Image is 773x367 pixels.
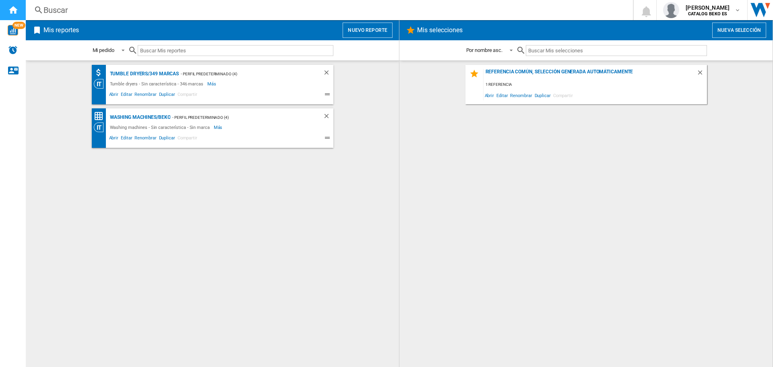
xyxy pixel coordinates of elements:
div: Washing machines/BEKO [108,112,171,122]
span: Abrir [108,134,120,144]
div: Visión Categoría [94,79,108,89]
span: Abrir [108,91,120,100]
div: Mi pedido [93,47,114,53]
span: Editar [120,91,133,100]
img: wise-card.svg [8,25,18,35]
div: Tumble dryers - Sin característica - 346 marcas [108,79,207,89]
img: profile.jpg [663,2,679,18]
h2: Mis selecciones [415,23,465,38]
div: - Perfil predeterminado (4) [179,69,306,79]
div: Borrar [323,69,333,79]
span: [PERSON_NAME] [686,4,730,12]
span: Duplicar [158,91,176,100]
div: Marcas Precio promedio (absoluto) [94,68,108,78]
span: Más [207,79,217,89]
span: Compartir [176,134,198,144]
span: Compartir [176,91,198,100]
span: Abrir [484,90,496,101]
div: Por nombre asc. [466,47,503,53]
div: Matriz de precios [94,111,108,121]
span: Duplicar [158,134,176,144]
span: Duplicar [533,90,552,101]
h2: Mis reportes [42,23,81,38]
img: alerts-logo.svg [8,45,18,55]
div: Borrar [697,69,707,80]
span: Renombrar [133,91,157,100]
span: Renombrar [509,90,533,101]
button: Nuevo reporte [343,23,393,38]
div: Tumble dryers/349 marcas [108,69,179,79]
span: NEW [12,22,25,29]
input: Buscar Mis selecciones [526,45,707,56]
span: Más [214,122,224,132]
div: Borrar [323,112,333,122]
b: CATALOG BEKO ES [688,11,727,17]
div: Referencia común, selección generada automáticamente [484,69,697,80]
input: Buscar Mis reportes [138,45,333,56]
div: Visión Categoría [94,122,108,132]
span: Renombrar [133,134,157,144]
div: - Perfil predeterminado (4) [170,112,306,122]
div: Washing machines - Sin característica - Sin marca [108,122,214,132]
div: 1 referencia [484,80,707,90]
span: Editar [120,134,133,144]
span: Compartir [552,90,574,101]
div: Buscar [43,4,612,16]
button: Nueva selección [712,23,766,38]
span: Editar [495,90,509,101]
